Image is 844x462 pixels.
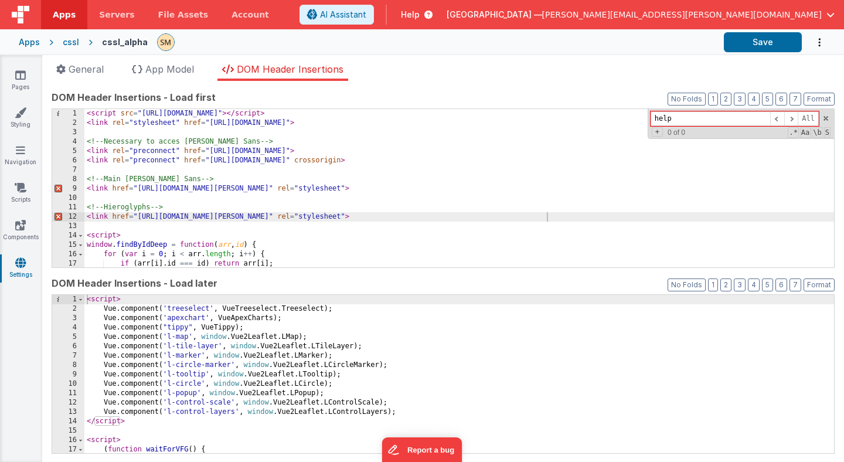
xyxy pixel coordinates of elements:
[52,398,84,407] div: 12
[52,323,84,332] div: 4
[63,36,79,48] div: cssl
[52,156,84,165] div: 6
[824,127,831,138] span: Search In Selection
[320,9,366,21] span: AI Assistant
[52,295,84,304] div: 1
[651,111,770,126] input: Search for
[52,222,84,231] div: 13
[52,109,84,118] div: 1
[447,9,835,21] button: [GEOGRAPHIC_DATA] — [PERSON_NAME][EMAIL_ADDRESS][PERSON_NAME][DOMAIN_NAME]
[52,165,84,175] div: 7
[724,32,802,52] button: Save
[52,250,84,259] div: 16
[52,407,84,417] div: 13
[52,304,84,314] div: 2
[447,9,542,21] span: [GEOGRAPHIC_DATA] —
[52,361,84,370] div: 8
[52,342,84,351] div: 6
[52,193,84,203] div: 10
[720,93,731,106] button: 2
[708,278,718,291] button: 1
[52,231,84,240] div: 14
[748,278,760,291] button: 4
[52,128,84,137] div: 3
[762,93,773,106] button: 5
[775,93,787,106] button: 6
[52,436,84,445] div: 16
[708,93,718,106] button: 1
[19,36,40,48] div: Apps
[158,34,174,50] img: e9616e60dfe10b317d64a5e98ec8e357
[52,118,84,128] div: 2
[802,30,825,55] button: Options
[800,127,811,138] span: CaseSensitive Search
[542,9,822,21] span: [PERSON_NAME][EMAIL_ADDRESS][PERSON_NAME][DOMAIN_NAME]
[804,93,835,106] button: Format
[52,240,84,250] div: 15
[668,93,706,106] button: No Folds
[775,278,787,291] button: 6
[52,259,84,269] div: 17
[762,278,773,291] button: 5
[788,127,798,138] span: RegExp Search
[789,278,801,291] button: 7
[401,9,420,21] span: Help
[798,111,819,126] span: Alt-Enter
[52,203,84,212] div: 11
[663,128,690,137] span: 0 of 0
[652,127,663,137] span: Toggel Replace mode
[52,332,84,342] div: 5
[734,93,746,106] button: 3
[52,175,84,184] div: 8
[237,63,343,75] span: DOM Header Insertions
[734,278,746,291] button: 3
[99,9,134,21] span: Servers
[52,314,84,323] div: 3
[382,437,462,462] iframe: Marker.io feedback button
[52,389,84,398] div: 11
[720,278,731,291] button: 2
[53,9,76,21] span: Apps
[158,9,209,21] span: File Assets
[145,63,194,75] span: App Model
[52,212,84,222] div: 12
[52,137,84,147] div: 4
[102,36,148,48] div: cssl_alpha
[804,278,835,291] button: Format
[52,147,84,156] div: 5
[52,445,84,454] div: 17
[789,93,801,106] button: 7
[300,5,374,25] button: AI Assistant
[812,127,822,138] span: Whole Word Search
[748,93,760,106] button: 4
[52,351,84,361] div: 7
[52,370,84,379] div: 9
[52,276,217,290] span: DOM Header Insertions - Load later
[69,63,104,75] span: General
[52,426,84,436] div: 15
[52,184,84,193] div: 9
[668,278,706,291] button: No Folds
[52,379,84,389] div: 10
[52,90,216,104] span: DOM Header Insertions - Load first
[52,417,84,426] div: 14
